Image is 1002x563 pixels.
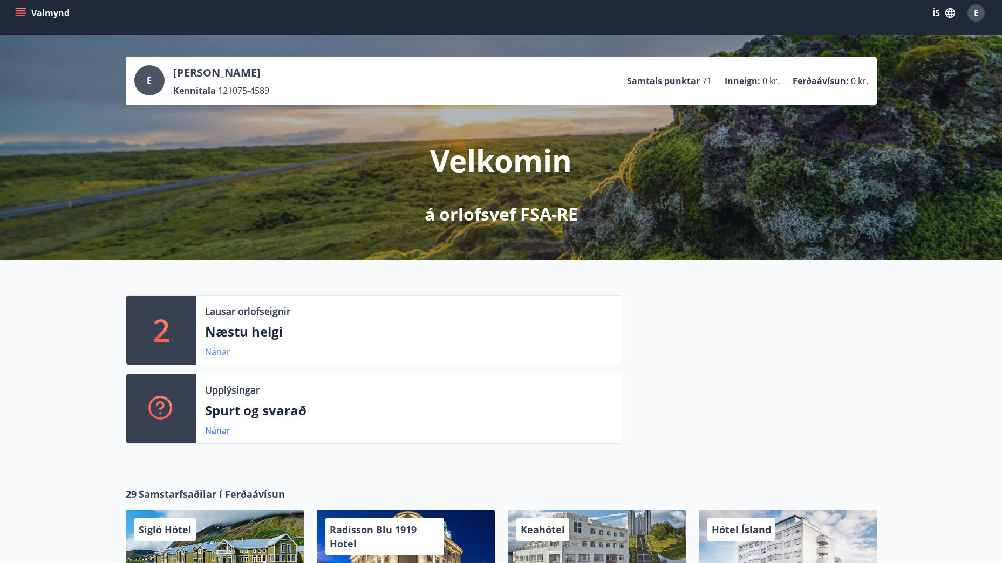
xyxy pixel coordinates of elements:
span: 29 [126,487,137,501]
p: [PERSON_NAME] [173,65,269,80]
span: E [974,7,979,19]
p: Spurt og svarað [205,401,613,420]
span: 71 [702,75,712,87]
p: Samtals punktar [627,75,700,87]
span: Radisson Blu 1919 Hotel [330,523,417,550]
span: 0 kr. [851,75,868,87]
span: E [147,74,152,86]
span: Samstarfsaðilar í Ferðaávísun [139,487,285,501]
a: Nánar [205,346,230,358]
span: Keahótel [521,523,565,536]
span: Hótel Ísland [712,523,771,536]
p: Lausar orlofseignir [205,304,290,318]
span: Sigló Hótel [139,523,192,536]
p: Ferðaávísun : [793,75,849,87]
button: ÍS [926,3,961,23]
span: 121075-4589 [218,85,269,97]
p: Velkomin [430,140,572,181]
p: 2 [153,310,170,351]
p: Upplýsingar [205,383,260,397]
p: á orlofsvef FSA-RE [425,202,578,226]
p: Kennitala [173,85,216,97]
p: Inneign : [725,75,760,87]
p: Næstu helgi [205,322,613,341]
span: 0 kr. [762,75,780,87]
a: Nánar [205,424,230,436]
button: menu [13,3,74,23]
